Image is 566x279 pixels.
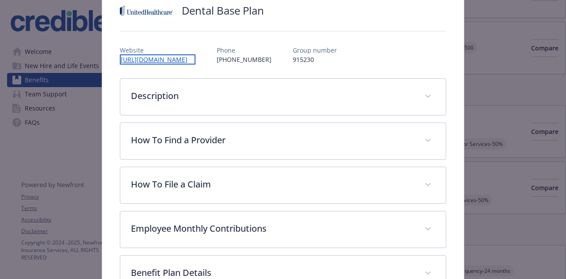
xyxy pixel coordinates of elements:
[120,167,445,203] div: How To File a Claim
[120,46,195,55] p: Website
[120,79,445,115] div: Description
[131,89,413,103] p: Description
[131,178,413,191] p: How To File a Claim
[182,3,264,18] h2: Dental Base Plan
[120,123,445,159] div: How To Find a Provider
[131,134,413,147] p: How To Find a Provider
[120,54,195,65] a: [URL][DOMAIN_NAME]
[120,211,445,248] div: Employee Monthly Contributions
[131,222,413,235] p: Employee Monthly Contributions
[293,55,337,64] p: 915230
[217,46,272,55] p: Phone
[293,46,337,55] p: Group number
[217,55,272,64] p: [PHONE_NUMBER]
